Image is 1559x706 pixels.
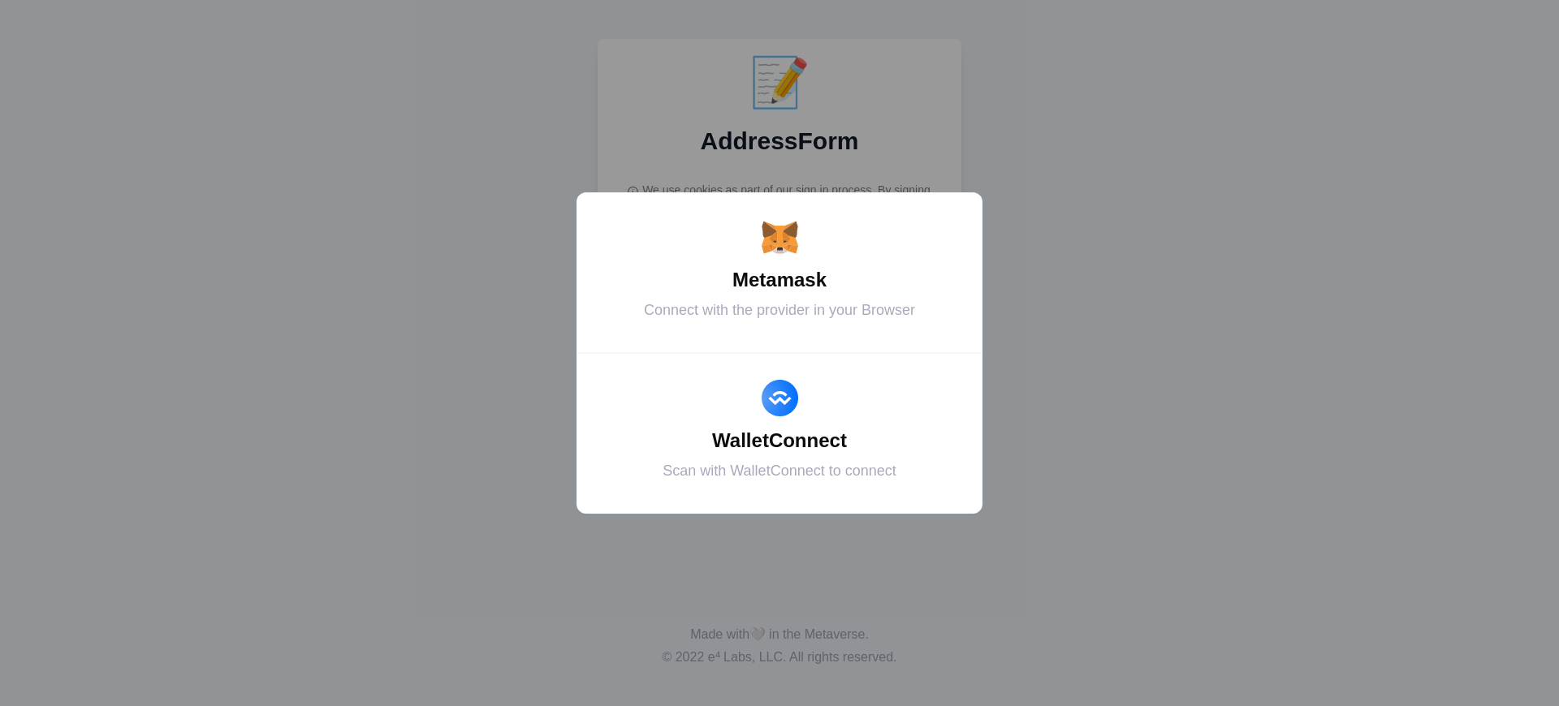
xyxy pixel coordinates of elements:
div: Connect with the provider in your Browser [597,299,962,321]
img: Metamask [762,219,798,256]
div: Scan with WalletConnect to connect [597,460,962,482]
img: WalletConnect [762,380,798,416]
div: Metamask [597,265,962,295]
div: WalletConnect [597,426,962,455]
